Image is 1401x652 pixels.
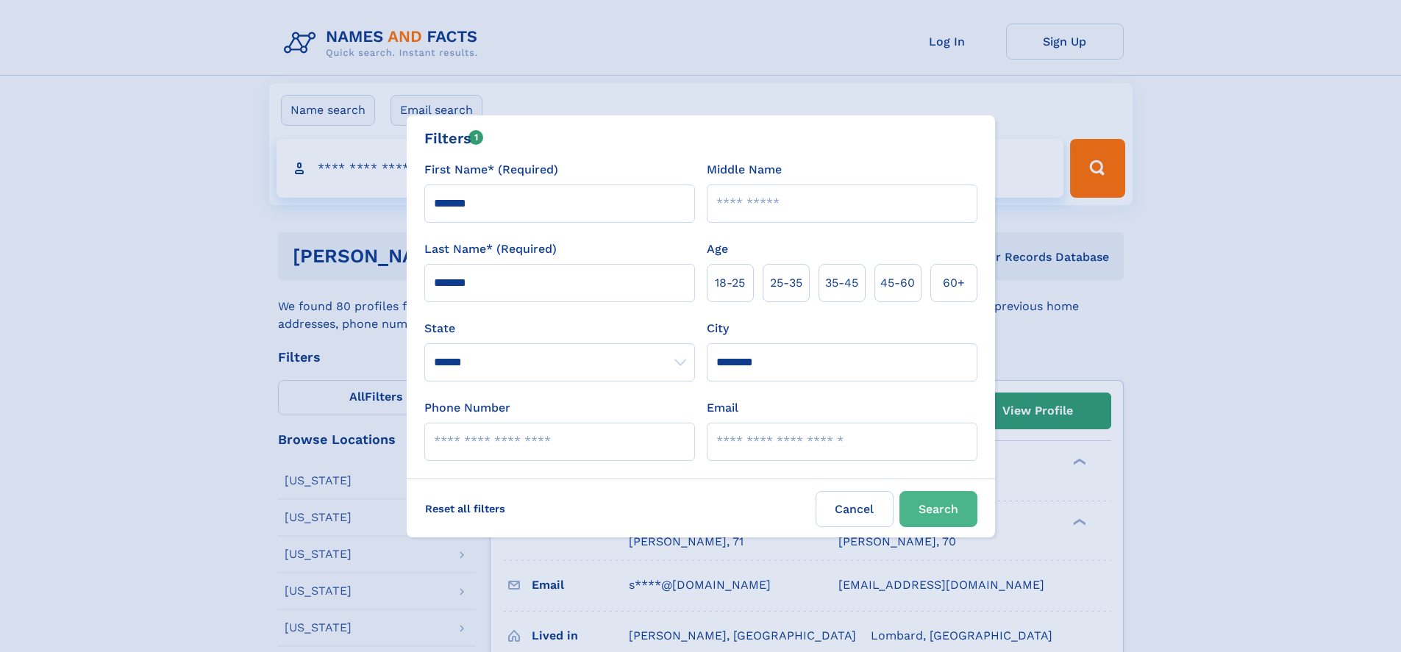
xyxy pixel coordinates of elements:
label: Cancel [816,491,894,527]
span: 60+ [943,274,965,292]
label: Reset all filters [416,491,515,526]
span: 45‑60 [880,274,915,292]
label: Phone Number [424,399,510,417]
label: City [707,320,729,337]
label: Age [707,240,728,258]
span: 18‑25 [715,274,745,292]
label: Email [707,399,738,417]
label: First Name* (Required) [424,161,558,179]
span: 25‑35 [770,274,802,292]
button: Search [899,491,977,527]
span: 35‑45 [825,274,858,292]
label: State [424,320,695,337]
label: Middle Name [707,161,782,179]
div: Filters [424,127,484,149]
label: Last Name* (Required) [424,240,557,258]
